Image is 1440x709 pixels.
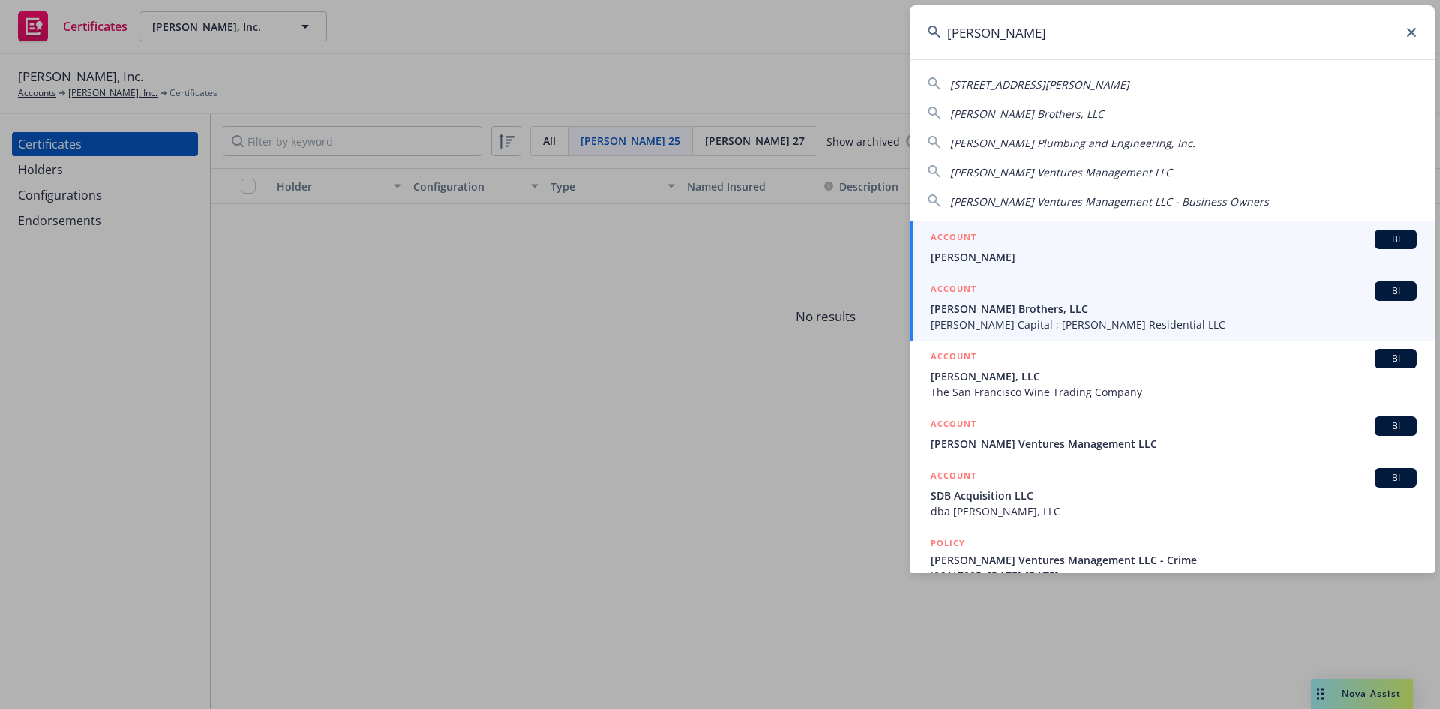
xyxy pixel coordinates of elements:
[931,436,1417,452] span: [PERSON_NAME] Ventures Management LLC
[931,317,1417,332] span: [PERSON_NAME] Capital ; [PERSON_NAME] Residential LLC
[1381,352,1411,365] span: BI
[950,165,1172,179] span: [PERSON_NAME] Ventures Management LLC
[950,107,1104,121] span: [PERSON_NAME] Brothers, LLC
[931,568,1417,584] span: J06417905, [DATE]-[DATE]
[910,408,1435,460] a: ACCOUNTBI[PERSON_NAME] Ventures Management LLC
[931,552,1417,568] span: [PERSON_NAME] Ventures Management LLC - Crime
[1381,284,1411,298] span: BI
[910,221,1435,273] a: ACCOUNTBI[PERSON_NAME]
[931,368,1417,384] span: [PERSON_NAME], LLC
[1381,419,1411,433] span: BI
[931,249,1417,265] span: [PERSON_NAME]
[950,194,1269,209] span: [PERSON_NAME] Ventures Management LLC - Business Owners
[931,230,976,248] h5: ACCOUNT
[931,488,1417,503] span: SDB Acquisition LLC
[931,468,976,486] h5: ACCOUNT
[1381,471,1411,485] span: BI
[931,416,976,434] h5: ACCOUNT
[910,527,1435,592] a: POLICY[PERSON_NAME] Ventures Management LLC - CrimeJ06417905, [DATE]-[DATE]
[910,460,1435,527] a: ACCOUNTBISDB Acquisition LLCdba [PERSON_NAME], LLC
[931,503,1417,519] span: dba [PERSON_NAME], LLC
[931,349,976,367] h5: ACCOUNT
[931,281,976,299] h5: ACCOUNT
[910,273,1435,341] a: ACCOUNTBI[PERSON_NAME] Brothers, LLC[PERSON_NAME] Capital ; [PERSON_NAME] Residential LLC
[931,536,965,551] h5: POLICY
[1381,233,1411,246] span: BI
[931,301,1417,317] span: [PERSON_NAME] Brothers, LLC
[931,384,1417,400] span: The San Francisco Wine Trading Company
[910,5,1435,59] input: Search...
[950,77,1129,92] span: [STREET_ADDRESS][PERSON_NAME]
[910,341,1435,408] a: ACCOUNTBI[PERSON_NAME], LLCThe San Francisco Wine Trading Company
[950,136,1195,150] span: [PERSON_NAME] Plumbing and Engineering, Inc.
